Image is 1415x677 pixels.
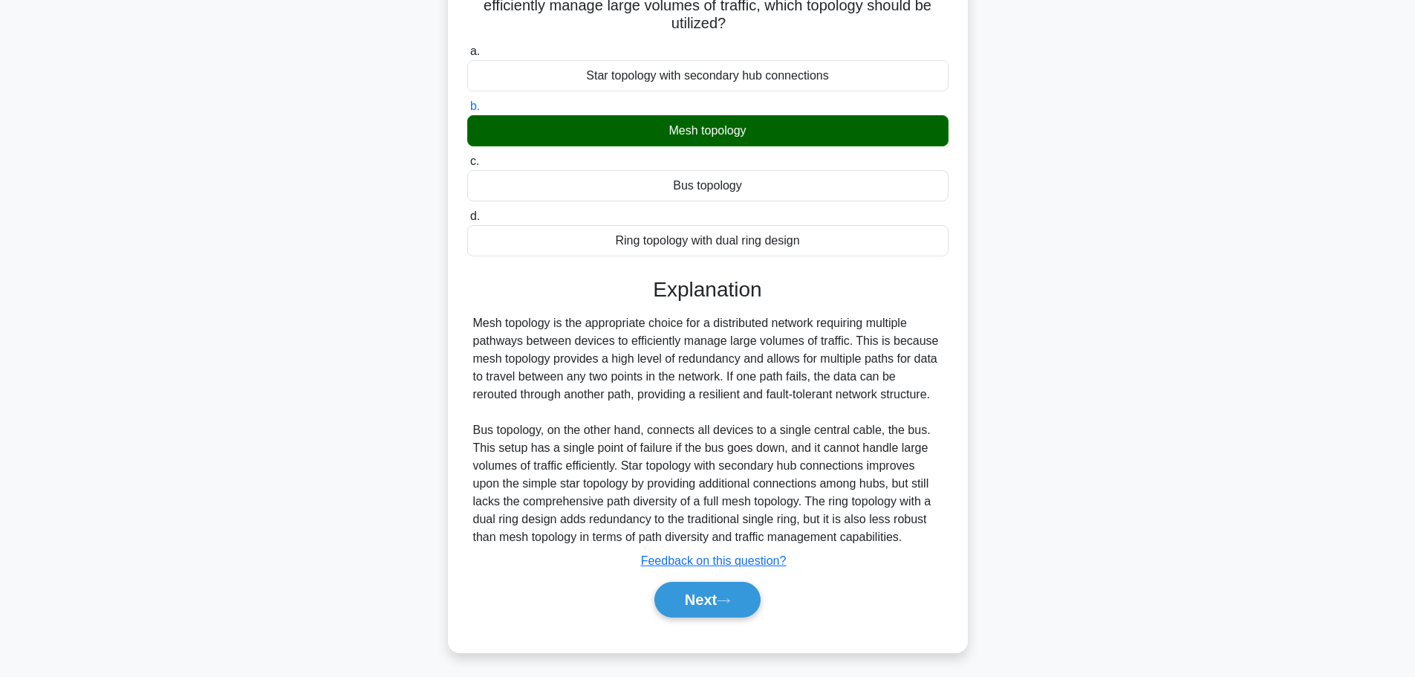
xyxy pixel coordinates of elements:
[470,100,480,112] span: b.
[467,225,949,256] div: Ring topology with dual ring design
[470,210,480,222] span: d.
[470,155,479,167] span: c.
[467,115,949,146] div: Mesh topology
[654,582,761,618] button: Next
[470,45,480,57] span: a.
[476,277,940,302] h3: Explanation
[467,170,949,201] div: Bus topology
[467,60,949,91] div: Star topology with secondary hub connections
[473,314,943,546] div: Mesh topology is the appropriate choice for a distributed network requiring multiple pathways bet...
[641,554,787,567] a: Feedback on this question?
